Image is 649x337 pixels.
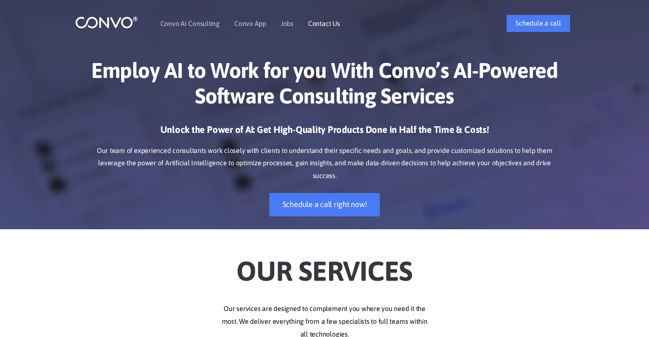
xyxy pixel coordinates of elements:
[88,242,562,290] h2: Our Services
[160,20,220,27] a: Convo AI Consulting
[269,193,380,216] a: Schedule a call right now!
[281,20,294,27] a: Jobs
[75,16,138,29] img: logo_1.png
[506,15,570,32] a: Schedule a call
[308,20,340,27] a: Contact Us
[234,20,266,27] a: Convo App
[88,58,562,115] h1: Employ AI to Work for you With Convo’s AI-Powered Software Consulting Services
[88,124,562,142] h3: Unlock the Power of AI: Get High-Quality Products Done in Half the Time & Costs!
[88,144,562,183] p: Our team of experienced consultants work closely with clients to understand their specific needs ...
